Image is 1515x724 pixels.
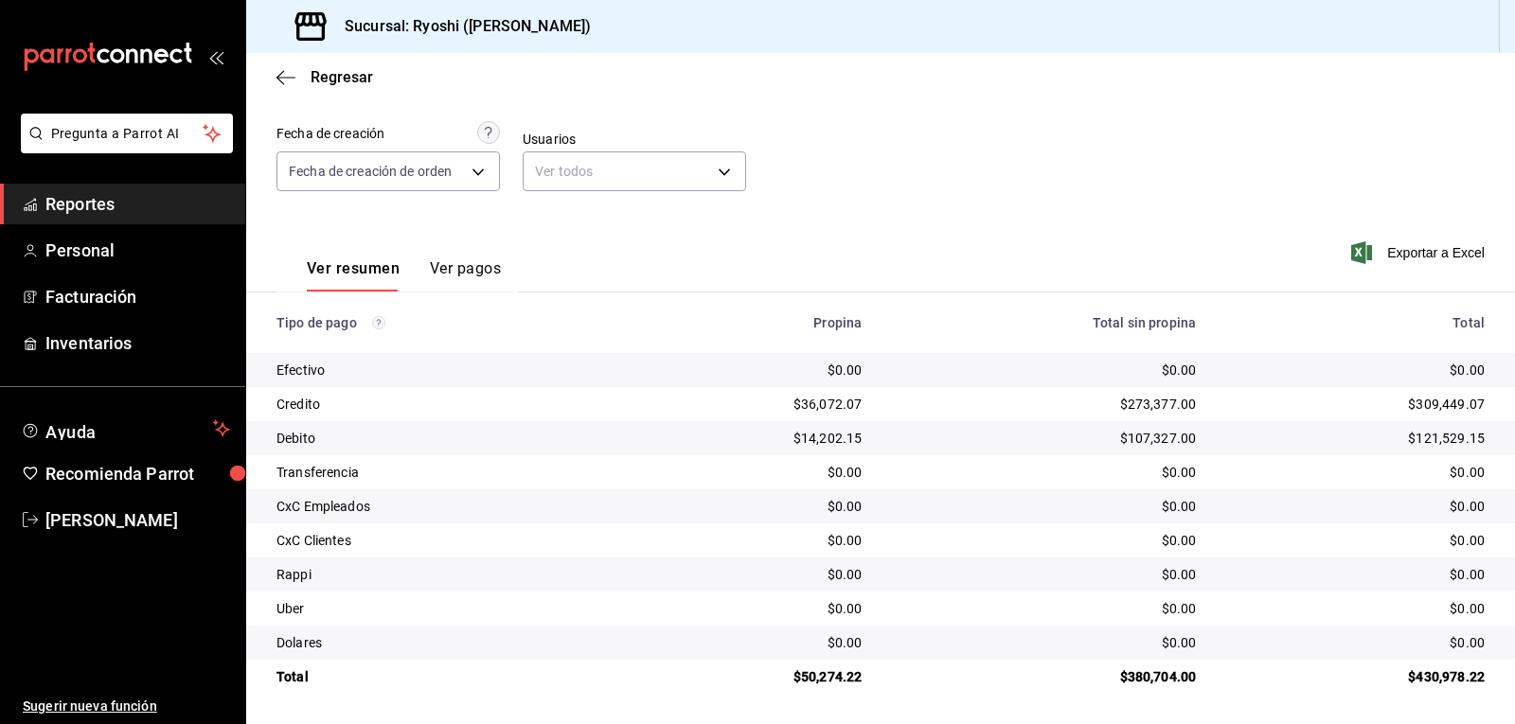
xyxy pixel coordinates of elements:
span: Facturación [45,284,230,309]
div: $0.00 [1226,565,1485,584]
div: $50,274.22 [646,667,863,686]
button: Pregunta a Parrot AI [21,114,233,153]
button: Ver pagos [430,259,501,291]
button: Exportar a Excel [1355,241,1485,264]
div: $0.00 [646,497,863,516]
div: $0.00 [892,463,1196,482]
div: Fecha de creación [276,124,384,144]
div: Total [1226,315,1485,330]
div: $0.00 [892,633,1196,652]
div: Efectivo [276,361,615,380]
button: Regresar [276,68,373,86]
span: Sugerir nueva función [23,697,230,716]
div: CxC Empleados [276,497,615,516]
div: $0.00 [646,531,863,550]
div: $36,072.07 [646,395,863,414]
div: $0.00 [646,361,863,380]
div: $0.00 [892,497,1196,516]
svg: Los pagos realizados con Pay y otras terminales son montos brutos. [372,316,385,329]
div: Total [276,667,615,686]
div: $0.00 [646,633,863,652]
div: $121,529.15 [1226,429,1485,448]
div: $273,377.00 [892,395,1196,414]
div: $0.00 [1226,361,1485,380]
div: $0.00 [1226,599,1485,618]
div: Uber [276,599,615,618]
div: $380,704.00 [892,667,1196,686]
h3: Sucursal: Ryoshi ([PERSON_NAME]) [330,15,591,38]
label: Usuarios [523,132,746,146]
span: Inventarios [45,330,230,356]
button: Ver resumen [307,259,400,291]
div: $0.00 [646,463,863,482]
div: Total sin propina [892,315,1196,330]
div: Dolares [276,633,615,652]
div: navigation tabs [307,259,501,291]
span: Reportes [45,191,230,217]
div: $0.00 [892,361,1196,380]
button: open_drawer_menu [208,49,223,64]
div: $0.00 [1226,531,1485,550]
div: Tipo de pago [276,315,615,330]
span: Recomienda Parrot [45,461,230,486]
div: Propina [646,315,863,330]
div: $107,327.00 [892,429,1196,448]
div: $430,978.22 [1226,667,1485,686]
div: $309,449.07 [1226,395,1485,414]
span: Regresar [311,68,373,86]
span: Personal [45,238,230,263]
div: CxC Clientes [276,531,615,550]
div: $0.00 [892,599,1196,618]
span: Pregunta a Parrot AI [51,124,204,144]
div: $14,202.15 [646,429,863,448]
div: Rappi [276,565,615,584]
div: $0.00 [646,565,863,584]
div: $0.00 [1226,463,1485,482]
div: $0.00 [1226,497,1485,516]
div: $0.00 [892,565,1196,584]
div: Transferencia [276,463,615,482]
div: Debito [276,429,615,448]
a: Pregunta a Parrot AI [13,137,233,157]
div: Credito [276,395,615,414]
span: Fecha de creación de orden [289,162,452,181]
div: $0.00 [892,531,1196,550]
div: $0.00 [1226,633,1485,652]
span: [PERSON_NAME] [45,507,230,533]
div: Ver todos [523,151,746,191]
span: Ayuda [45,417,205,440]
div: $0.00 [646,599,863,618]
